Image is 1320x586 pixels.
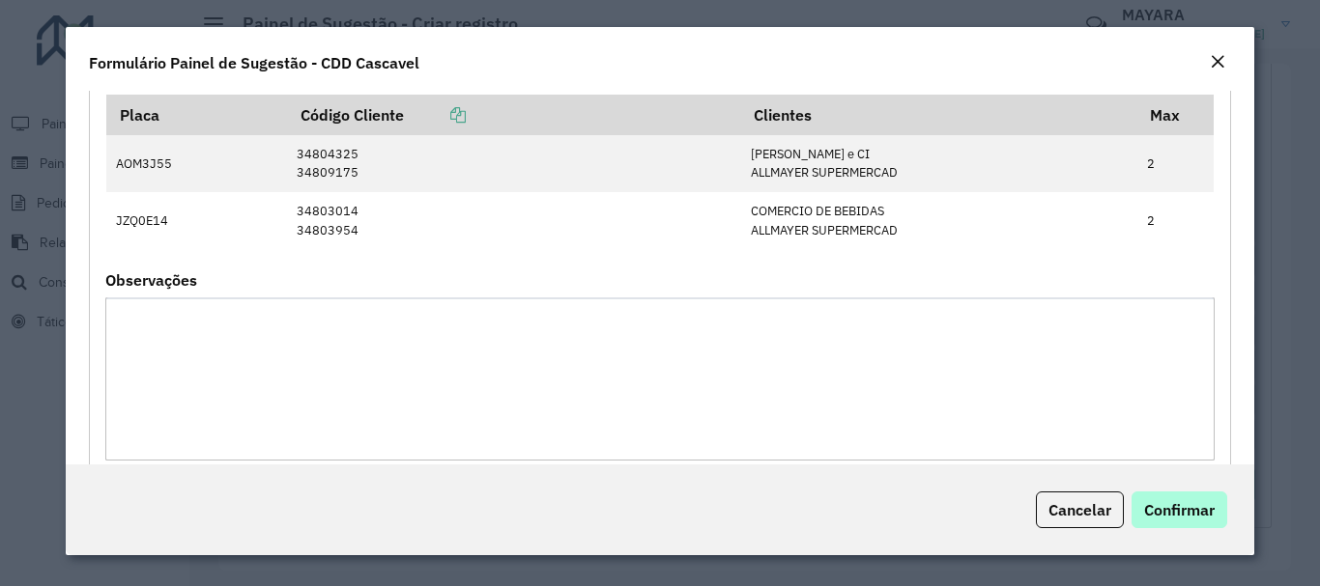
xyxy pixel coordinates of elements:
[1144,500,1215,519] span: Confirmar
[287,192,741,249] td: 34803014 34803954
[741,95,1137,135] th: Clientes
[741,135,1137,192] td: [PERSON_NAME] e CI ALLMAYER SUPERMERCAD
[1136,135,1214,192] td: 2
[287,135,741,192] td: 34804325 34809175
[106,135,287,192] td: AOM3J55
[1036,491,1124,528] button: Cancelar
[106,192,287,249] td: JZQ0E14
[106,95,287,135] th: Placa
[1204,50,1231,75] button: Close
[89,51,419,74] h4: Formulário Painel de Sugestão - CDD Cascavel
[1136,95,1214,135] th: Max
[105,268,197,292] label: Observações
[741,192,1137,249] td: COMERCIO DE BEBIDAS ALLMAYER SUPERMERCAD
[1136,192,1214,249] td: 2
[287,95,741,135] th: Código Cliente
[1048,500,1111,519] span: Cancelar
[1132,491,1227,528] button: Confirmar
[404,105,466,125] a: Copiar
[89,86,1230,486] div: Mapas Sugeridos: Placa-Cliente
[1210,54,1225,70] em: Fechar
